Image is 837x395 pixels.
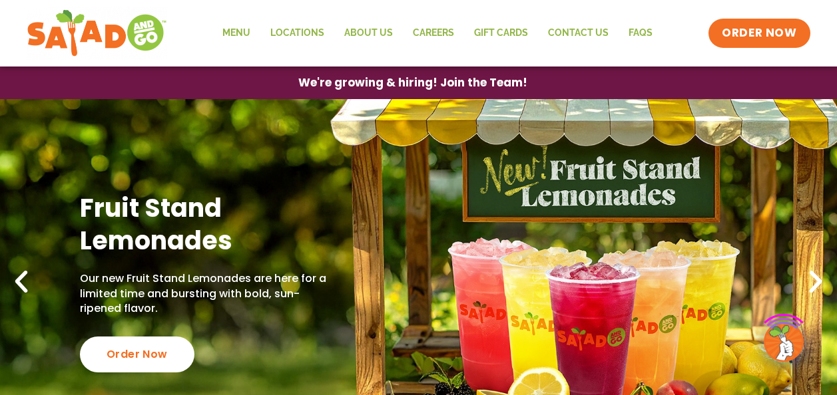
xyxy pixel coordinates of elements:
a: ORDER NOW [708,19,810,48]
a: Menu [212,18,260,49]
a: About Us [334,18,403,49]
img: new-SAG-logo-768×292 [27,7,167,60]
a: Locations [260,18,334,49]
nav: Menu [212,18,663,49]
div: Order Now [80,336,194,372]
span: We're growing & hiring! Join the Team! [298,77,527,88]
a: Contact Us [538,18,619,49]
span: ORDER NOW [722,25,796,41]
a: We're growing & hiring! Join the Team! [278,67,547,98]
p: Our new Fruit Stand Lemonades are here for a limited time and bursting with bold, sun-ripened fla... [80,271,330,316]
div: Previous slide [7,267,36,297]
h2: Fruit Stand Lemonades [80,192,330,257]
div: Next slide [801,267,830,297]
a: FAQs [619,18,663,49]
a: Careers [403,18,464,49]
a: GIFT CARDS [464,18,538,49]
